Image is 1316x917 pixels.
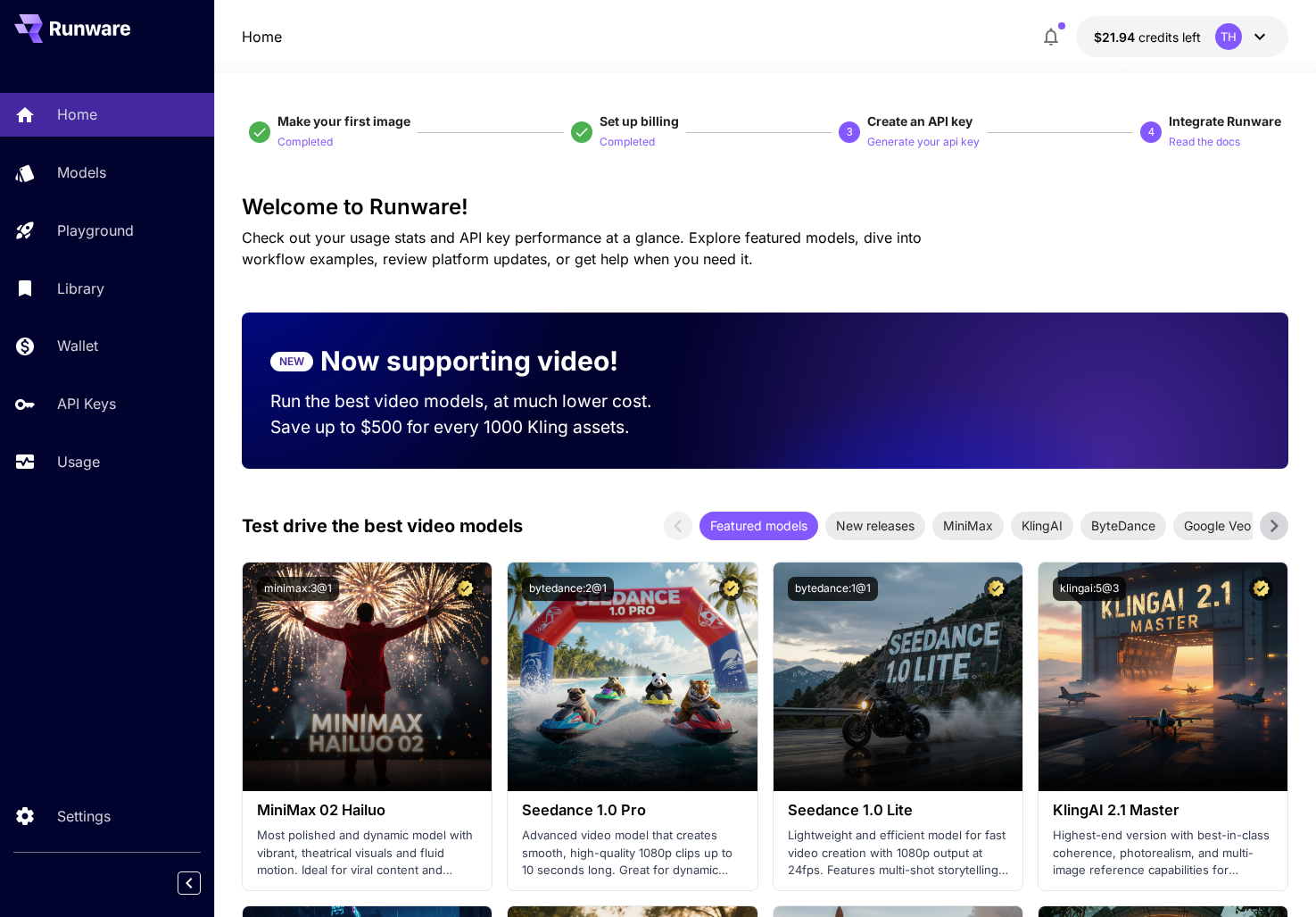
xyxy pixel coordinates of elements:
[1080,512,1166,540] div: ByteDance
[1053,577,1126,601] button: klingai:5@3
[257,802,477,819] h3: MiniMax 02 Hailuo
[270,414,686,440] p: Save up to $500 for every 1000 Kling assets.
[277,134,333,151] p: Completed
[178,871,201,895] button: Collapse sidebar
[522,827,742,879] p: Advanced video model that creates smooth, high-quality 1080p clips up to 10 seconds long. Great f...
[508,563,757,791] img: alt
[57,805,111,827] p: Settings
[1080,516,1166,535] span: ByteDance
[699,512,818,540] div: Featured models
[1215,23,1242,50] div: TH
[600,113,679,129] span: Set up billing
[522,802,742,819] h3: Seedance 1.0 Pro
[788,577,878,601] button: bytedance:1@1
[242,195,1288,220] h3: Welcome to Runware!
[1169,113,1281,129] span: Integrate Runware
[277,130,333,152] button: Completed
[522,577,614,601] button: bytedance:2@1
[984,577,1008,601] button: Certified Model – Vetted for best performance and includes a commercial license.
[1094,28,1201,46] div: $21.9415
[257,577,339,601] button: minimax:3@1
[1011,516,1073,535] span: KlingAI
[57,162,106,183] p: Models
[1076,16,1288,57] button: $21.9415TH
[1094,29,1138,45] span: $21.94
[788,802,1008,819] h3: Seedance 1.0 Lite
[243,563,492,791] img: alt
[320,341,618,381] p: Now supporting video!
[57,335,98,356] p: Wallet
[774,563,1022,791] img: alt
[932,512,1004,540] div: MiniMax
[719,577,743,601] button: Certified Model – Vetted for best performance and includes a commercial license.
[1039,563,1287,791] img: alt
[847,124,853,140] p: 3
[1011,512,1073,540] div: KlingAI
[1053,827,1273,879] p: Highest-end version with best-in-class coherence, photorealism, and multi-image reference capabil...
[1138,29,1201,45] span: credits left
[1169,130,1240,152] button: Read the docs
[600,134,655,151] p: Completed
[867,130,980,152] button: Generate your api key
[257,827,477,879] p: Most polished and dynamic model with vibrant, theatrical visuals and fluid motion. Ideal for vira...
[57,393,116,414] p: API Keys
[1148,124,1155,140] p: 4
[191,867,214,899] div: Collapse sidebar
[1169,134,1240,151] p: Read the docs
[1053,802,1273,819] h3: KlingAI 2.1 Master
[932,516,1004,535] span: MiniMax
[277,113,410,129] span: Make your first image
[867,113,973,129] span: Create an API key
[57,278,104,299] p: Library
[600,130,655,152] button: Completed
[242,26,282,47] nav: breadcrumb
[867,134,980,151] p: Generate your api key
[788,827,1008,879] p: Lightweight and efficient model for fast video creation with 1080p output at 24fps. Features mult...
[242,229,922,268] span: Check out your usage stats and API key performance at a glance. Explore featured models, dive int...
[270,388,686,414] p: Run the best video models, at much lower cost.
[825,512,925,540] div: New releases
[699,516,818,535] span: Featured models
[825,516,925,535] span: New releases
[242,26,282,47] a: Home
[1249,577,1273,601] button: Certified Model – Vetted for best performance and includes a commercial license.
[57,220,134,241] p: Playground
[57,104,97,125] p: Home
[1173,516,1262,535] span: Google Veo
[453,577,477,601] button: Certified Model – Vetted for best performance and includes a commercial license.
[1173,512,1262,540] div: Google Veo
[57,451,100,472] p: Usage
[242,513,523,539] p: Test drive the best video models
[279,354,304,370] p: NEW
